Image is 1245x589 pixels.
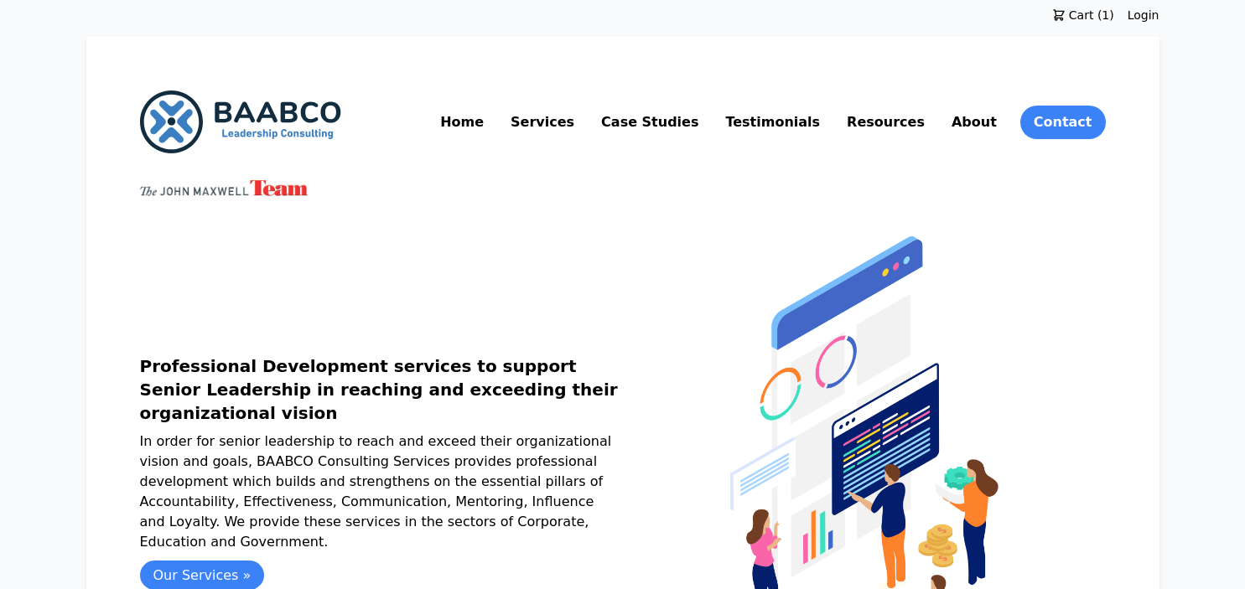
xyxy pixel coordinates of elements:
a: Login [1128,7,1159,23]
a: Contact [1020,106,1106,139]
a: Cart (1) [1039,7,1128,23]
span: Cart (1) [1066,7,1114,23]
img: BAABCO Consulting Services [140,90,341,153]
img: John Maxwell [140,180,308,196]
a: About [948,109,1000,136]
a: Testimonials [722,109,823,136]
a: Services [507,109,578,136]
p: In order for senior leadership to reach and exceed their organizational vision and goals, BAABCO ... [140,431,623,552]
a: Home [437,109,487,136]
h1: Professional Development services to support Senior Leadership in reaching and exceeding their or... [140,354,623,425]
a: Resources [843,109,928,136]
a: Case Studies [598,109,702,136]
